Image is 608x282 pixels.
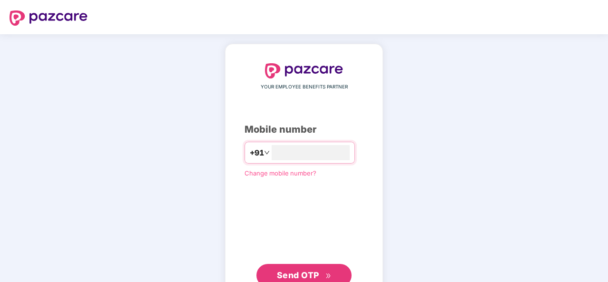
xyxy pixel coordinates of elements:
a: Change mobile number? [245,169,316,177]
span: down [264,150,270,156]
span: double-right [325,273,332,279]
img: logo [265,63,343,78]
span: Send OTP [277,270,319,280]
span: +91 [250,147,264,159]
img: logo [10,10,88,26]
div: Mobile number [245,122,363,137]
span: YOUR EMPLOYEE BENEFITS PARTNER [261,83,348,91]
